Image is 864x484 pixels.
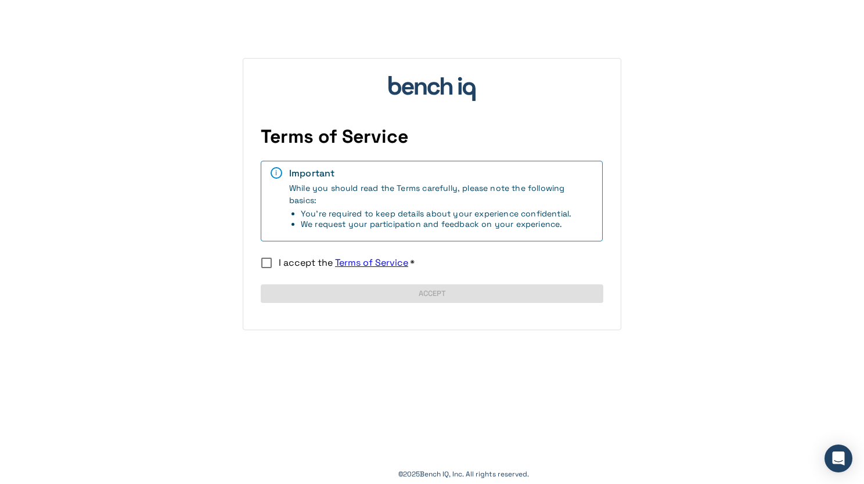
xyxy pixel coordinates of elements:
[271,167,282,179] div: i
[301,208,593,219] li: You're required to keep details about your experience confidential.
[261,125,603,149] h4: Terms of Service
[335,257,408,269] a: Terms of Service
[289,183,593,229] span: While you should read the Terms carefully, please note the following basics:
[279,257,408,269] span: I accept the
[289,167,593,179] div: Important
[388,76,476,101] img: bench_iq_logo.svg
[825,445,852,472] div: Open Intercom Messenger
[301,219,593,229] li: We request your participation and feedback on your experience.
